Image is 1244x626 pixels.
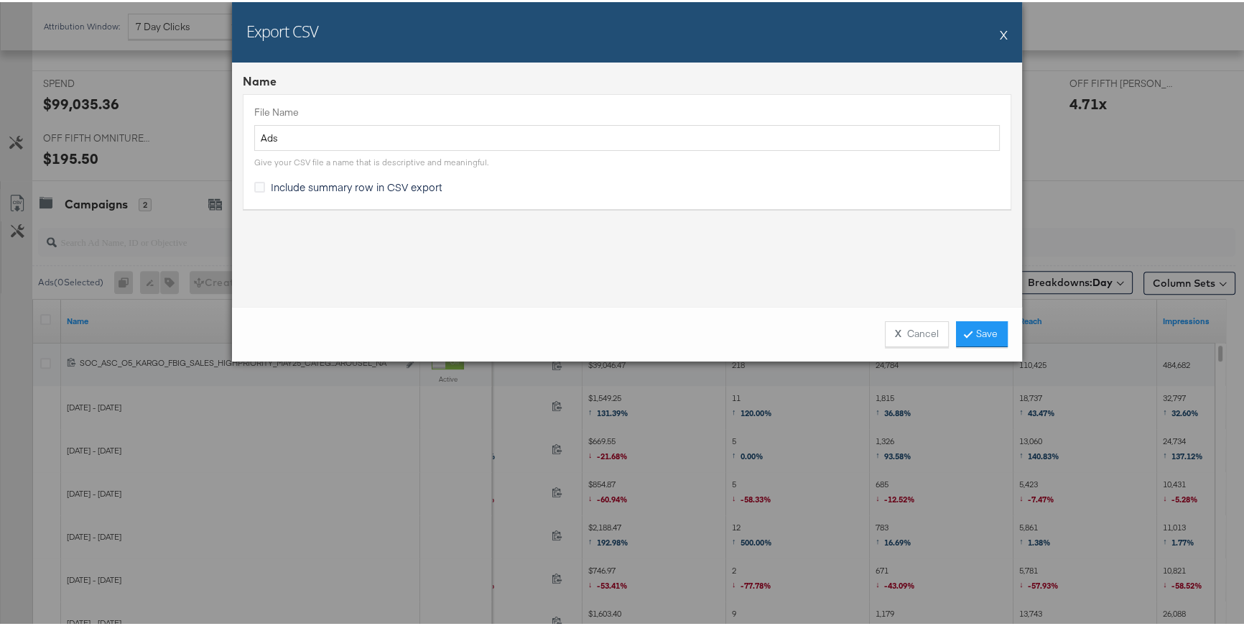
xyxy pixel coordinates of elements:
span: Include summary row in CSV export [271,178,442,192]
div: Name [243,71,1011,88]
a: Save [956,319,1008,345]
strong: X [895,325,901,339]
h2: Export CSV [246,18,318,40]
div: Give your CSV file a name that is descriptive and meaningful. [254,155,488,166]
button: X [1000,18,1008,47]
button: XCancel [885,319,949,345]
label: File Name [254,103,1000,117]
